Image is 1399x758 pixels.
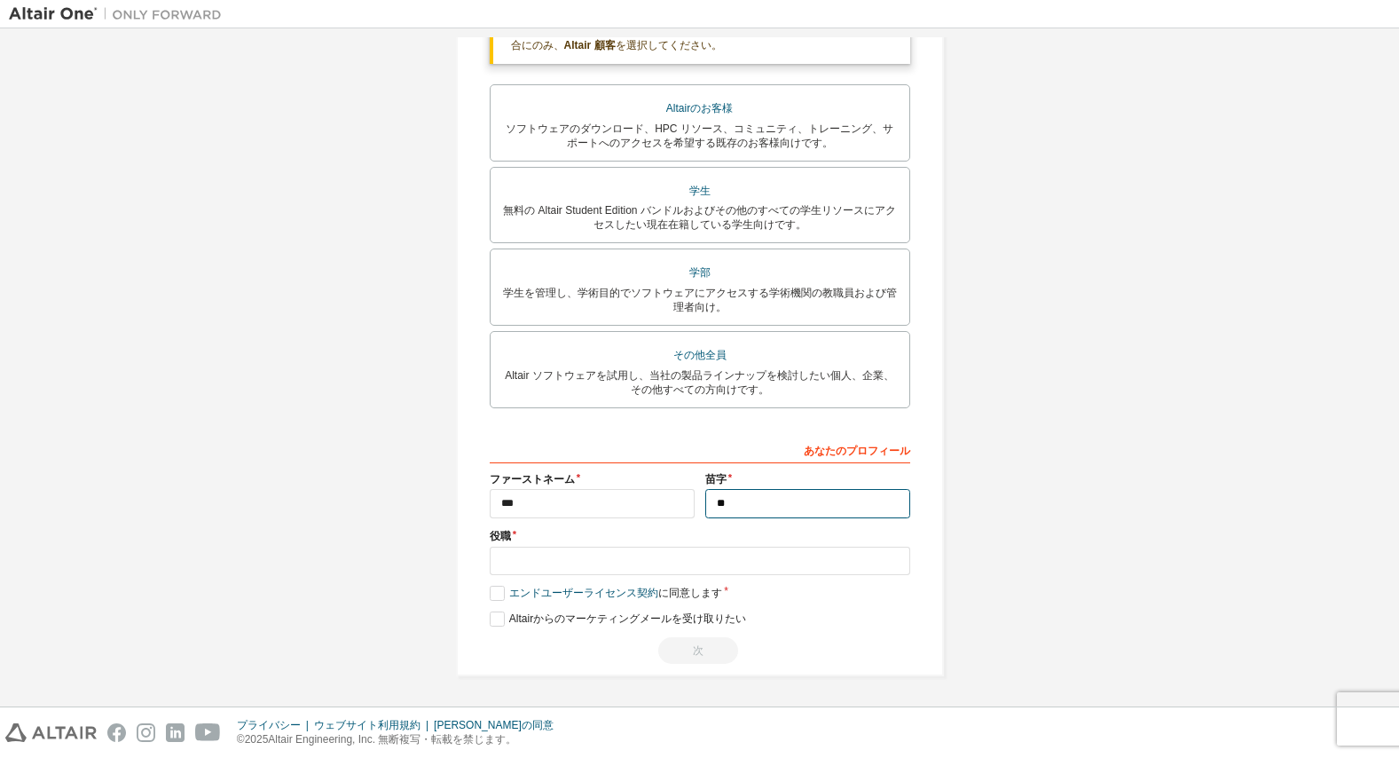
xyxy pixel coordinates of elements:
[237,733,245,746] font: ©
[509,587,658,599] font: エンドユーザーライセンス契約
[268,733,516,746] font: Altair Engineering, Inc. 無断複写・転載を禁じます。
[490,637,910,664] div: Read and acccept EULA to continue
[490,473,575,486] font: ファーストネーム
[689,266,711,279] font: 学部
[434,719,554,731] font: [PERSON_NAME]の同意
[689,185,711,197] font: 学生
[503,204,896,231] font: 無料の Altair Student Edition バンドルおよびその他のすべての学生リソースにアクセスしたい現在在籍している学生向けです。
[245,733,269,746] font: 2025
[506,122,893,149] font: ソフトウェアのダウンロード、HPC リソース、コミュニティ、トレーニング、サポートへのアクセスを希望する既存のお客様向けです。
[9,5,231,23] img: アルタイルワン
[5,723,97,742] img: altair_logo.svg
[237,719,301,731] font: プライバシー
[490,530,511,542] font: 役職
[511,25,892,51] font: 既存の有効な Altair ライセンスを持つアカウントにアクセスしようとしている場合にのみ、
[314,719,420,731] font: ウェブサイト利用規約
[137,723,155,742] img: instagram.svg
[505,369,894,396] font: Altair ソフトウェアを試用し、当社の製品ラインナップを検討したい個人、企業、その他すべての方向けです。
[503,287,897,313] font: 学生を管理し、学術目的でソフトウェアにアクセスする学術機関の教職員および管理者向け。
[107,723,126,742] img: facebook.svg
[804,445,910,457] font: あなたのプロフィール
[616,39,722,51] font: を選択してください。
[195,723,221,742] img: youtube.svg
[166,723,185,742] img: linkedin.svg
[673,349,727,361] font: その他全員
[666,102,733,114] font: Altairのお客様
[509,612,746,625] font: Altairからのマ​​ーケティングメールを受け取りたい
[564,39,616,51] font: Altair 顧客
[705,473,727,486] font: 苗字
[658,587,722,599] font: に同意します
